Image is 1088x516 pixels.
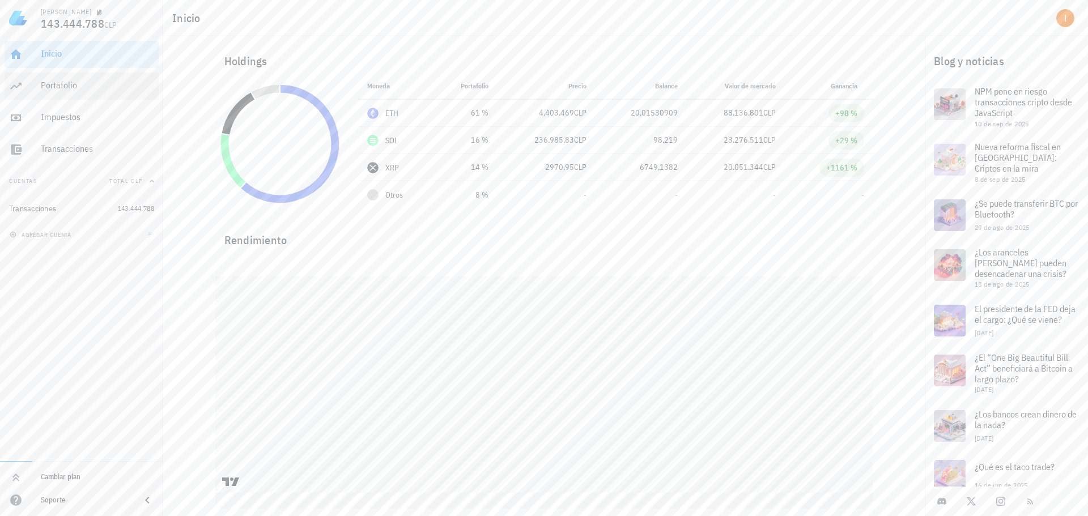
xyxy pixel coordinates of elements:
[7,229,76,240] button: agregar cuenta
[724,162,763,172] span: 20.051.344
[975,303,1076,325] span: El presidente de la FED deja el cargo: ¿Qué se viene?
[975,434,993,442] span: [DATE]
[975,246,1066,279] span: ¿Los aranceles [PERSON_NAME] pueden desencadenar una crisis?
[385,189,403,201] span: Otros
[975,223,1030,232] span: 29 de ago de 2025
[574,135,586,145] span: CLP
[385,108,399,119] div: ETH
[41,143,154,154] div: Transacciones
[975,120,1029,128] span: 10 de sep de 2025
[826,162,857,173] div: +1161 %
[41,7,91,16] div: [PERSON_NAME]
[763,135,776,145] span: CLP
[221,476,241,487] a: Charting by TradingView
[574,108,586,118] span: CLP
[367,108,379,119] div: ETH-icon
[41,80,154,91] div: Portafolio
[975,198,1078,220] span: ¿Se puede transferir BTC por Bluetooth?
[5,104,159,131] a: Impuestos
[12,231,71,238] span: agregar cuenta
[5,136,159,163] a: Transacciones
[442,161,488,173] div: 14 %
[367,135,379,146] div: SOL-icon
[9,9,27,27] img: LedgiFi
[367,162,379,173] div: XRP-icon
[724,108,763,118] span: 88.136.801
[975,141,1061,174] span: Nueva reforma fiscal en [GEOGRAPHIC_DATA]: Criptos en la mira
[773,190,776,200] span: -
[104,20,117,30] span: CLP
[9,204,56,214] div: Transacciones
[41,112,154,122] div: Impuestos
[41,472,154,481] div: Cambiar plan
[172,9,205,27] h1: Inicio
[925,346,1088,401] a: ¿El “One Big Beautiful Bill Act” beneficiará a Bitcoin a largo plazo? [DATE]
[605,161,678,173] div: 6749,1382
[831,82,864,90] span: Ganancia
[925,451,1088,501] a: ¿Qué es el taco trade? 16 de jun de 2025
[925,240,1088,296] a: ¿Los aranceles [PERSON_NAME] pueden desencadenar una crisis? 18 de ago de 2025
[539,108,574,118] span: 4.403.469
[215,222,873,249] div: Rendimiento
[835,135,857,146] div: +29 %
[925,79,1088,135] a: NPM pone en riesgo transacciones cripto desde JavaScript 10 de sep de 2025
[605,134,678,146] div: 98,219
[925,296,1088,346] a: El presidente de la FED deja el cargo: ¿Qué se viene? [DATE]
[498,73,596,100] th: Precio
[925,135,1088,190] a: Nueva reforma fiscal en [GEOGRAPHIC_DATA]: Criptos en la mira 8 de sep de 2025
[835,108,857,119] div: +98 %
[385,162,399,173] div: XRP
[975,280,1030,288] span: 18 de ago de 2025
[442,107,488,119] div: 61 %
[925,401,1088,451] a: ¿Los bancos crean dinero de la nada? [DATE]
[925,190,1088,240] a: ¿Se puede transferir BTC por Bluetooth? 29 de ago de 2025
[41,496,131,505] div: Soporte
[763,108,776,118] span: CLP
[5,41,159,68] a: Inicio
[584,190,586,200] span: -
[675,190,678,200] span: -
[975,408,1077,430] span: ¿Los bancos crean dinero de la nada?
[109,177,143,185] span: Total CLP
[687,73,785,100] th: Valor de mercado
[574,162,586,172] span: CLP
[975,329,993,337] span: [DATE]
[605,107,678,119] div: 20,01530909
[763,162,776,172] span: CLP
[118,204,154,212] span: 143.444.788
[975,175,1025,184] span: 8 de sep de 2025
[975,352,1073,385] span: ¿El “One Big Beautiful Bill Act” beneficiará a Bitcoin a largo plazo?
[41,48,154,59] div: Inicio
[861,190,864,200] span: -
[442,134,488,146] div: 16 %
[975,86,1072,118] span: NPM pone en riesgo transacciones cripto desde JavaScript
[975,481,1028,489] span: 16 de jun de 2025
[41,16,104,31] span: 143.444.788
[975,461,1055,472] span: ¿Qué es el taco trade?
[975,385,993,394] span: [DATE]
[215,43,873,79] div: Holdings
[5,168,159,195] button: CuentasTotal CLP
[5,195,159,222] a: Transacciones 143.444.788
[596,73,687,100] th: Balance
[385,135,398,146] div: SOL
[925,43,1088,79] div: Blog y noticias
[5,73,159,100] a: Portafolio
[534,135,574,145] span: 236.985,83
[724,135,763,145] span: 23.276.511
[433,73,497,100] th: Portafolio
[442,189,488,201] div: 8 %
[545,162,574,172] span: 2970,95
[358,73,433,100] th: Moneda
[1056,9,1074,27] div: avatar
